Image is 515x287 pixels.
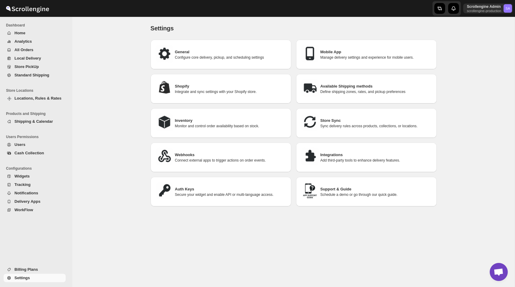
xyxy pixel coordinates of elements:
[155,147,173,165] img: Webhooks
[14,276,30,280] span: Settings
[6,23,68,28] span: Dashboard
[155,182,173,200] img: Auth Keys
[155,79,173,97] img: Shopify
[467,4,501,9] p: Scrollengine Admin
[490,263,508,281] div: Open chat
[14,48,33,52] span: All Orders
[175,83,286,89] h3: Shopify
[175,158,286,163] p: Connect external apps to trigger actions on order events.
[14,191,38,195] span: Notifications
[301,182,319,200] img: Support & Guide
[301,45,319,63] img: Mobile App
[320,89,432,94] p: Define shipping zones, rates, and pickup preferences
[175,118,286,124] h3: Inventory
[4,149,66,157] button: Cash Collection
[301,113,319,131] img: Store Sync
[320,186,432,192] h3: Support & Guide
[151,25,174,32] span: Settings
[463,4,513,13] button: User menu
[6,88,68,93] span: Store Locations
[6,134,68,139] span: Users Permissions
[6,166,68,171] span: Configurations
[320,124,432,128] p: Sync delivery rules across products, collections, or locations.
[4,37,66,46] button: Analytics
[14,267,38,272] span: Billing Plans
[301,79,319,97] img: Available Shipping methods
[14,73,49,77] span: Standard Shipping
[5,1,50,16] img: ScrollEngine
[155,113,173,131] img: Inventory
[4,274,66,282] button: Settings
[175,55,286,60] p: Configure core delivery, pickup, and scheduling settings
[320,152,432,158] h3: Integrations
[175,186,286,192] h3: Auth Keys
[14,199,40,204] span: Delivery Apps
[4,172,66,181] button: Widgets
[14,96,61,100] span: Locations, Rules & Rates
[14,142,25,147] span: Users
[320,49,432,55] h3: Mobile App
[14,182,30,187] span: Tracking
[301,147,319,165] img: Integrations
[4,140,66,149] button: Users
[506,7,510,10] text: SA
[155,45,173,63] img: General
[14,208,33,212] span: WorkFlow
[14,174,30,178] span: Widgets
[175,124,286,128] p: Monitor and control order availability based on stock.
[4,94,66,103] button: Locations, Rules & Rates
[467,9,501,13] p: scrollengine-production
[14,64,39,69] span: Store PickUp
[175,192,286,197] p: Secure your widget and enable API or multi-language access.
[4,189,66,197] button: Notifications
[4,117,66,126] button: Shipping & Calendar
[4,181,66,189] button: Tracking
[175,49,286,55] h3: General
[320,118,432,124] h3: Store Sync
[4,29,66,37] button: Home
[4,206,66,214] button: WorkFlow
[14,56,41,60] span: Local Delivery
[175,89,286,94] p: Integrate and sync settings with your Shopify store.
[320,83,432,89] h3: Available Shipping methods
[320,192,432,197] p: Schedule a demo or go through our quick guide.
[6,111,68,116] span: Products and Shipping
[14,151,44,155] span: Cash Collection
[14,39,32,44] span: Analytics
[4,46,66,54] button: All Orders
[320,55,432,60] p: Manage delivery settings and experience for mobile users.
[4,197,66,206] button: Delivery Apps
[14,31,25,35] span: Home
[175,152,286,158] h3: Webhooks
[4,265,66,274] button: Billing Plans
[320,158,432,163] p: Add third-party tools to enhance delivery features.
[14,119,53,124] span: Shipping & Calendar
[504,4,512,13] span: Scrollengine Admin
